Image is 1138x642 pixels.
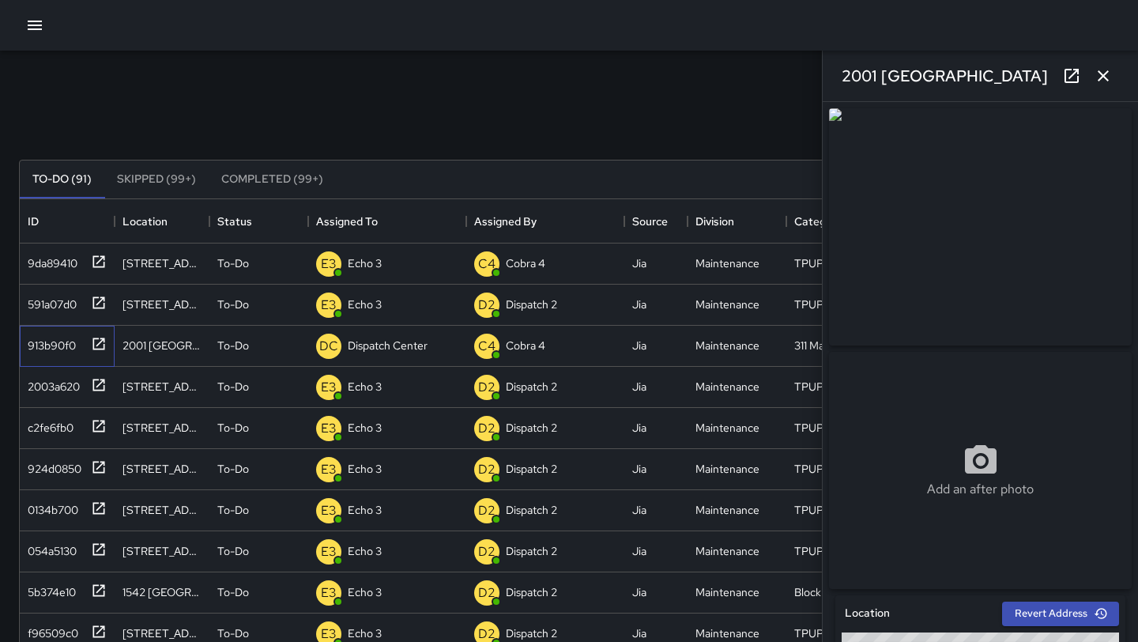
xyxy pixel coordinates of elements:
div: Status [217,199,252,244]
div: TPUP Service Requested [794,255,877,271]
div: Jia [632,543,646,559]
p: Dispatch 2 [506,420,557,436]
div: 2003a620 [21,372,80,395]
p: E3 [321,501,337,520]
div: Maintenance [695,584,759,600]
p: Echo 3 [348,625,382,641]
p: D2 [478,542,496,561]
p: E3 [321,419,337,438]
p: D2 [478,460,496,479]
p: To-Do [217,461,249,477]
div: Jia [632,461,646,477]
div: 1442 Franklin Street [122,543,202,559]
div: 924d0850 [21,455,81,477]
div: Assigned To [308,199,466,244]
div: 591a07d0 [21,290,77,312]
div: 146 Grand Avenue [122,379,202,395]
div: TPUP Service Requested [794,461,877,477]
p: D2 [478,296,496,315]
p: D2 [478,378,496,397]
p: Echo 3 [348,543,382,559]
p: Echo 3 [348,379,382,395]
div: Division [688,199,786,244]
p: Dispatch 2 [506,584,557,600]
div: Assigned To [316,199,378,244]
p: To-Do [217,502,249,518]
div: Jia [632,338,646,353]
div: 2300 Valley Street [122,461,202,477]
div: 1542 Broadway [122,584,202,600]
p: E3 [321,378,337,397]
p: To-Do [217,543,249,559]
p: Dispatch 2 [506,461,557,477]
p: Echo 3 [348,584,382,600]
div: TPUP Service Requested [794,502,877,518]
div: Jia [632,584,646,600]
p: E3 [321,296,337,315]
div: ID [20,199,115,244]
div: Maintenance [695,296,759,312]
p: DC [319,337,338,356]
p: To-Do [217,420,249,436]
div: Jia [632,255,646,271]
div: Block Face Detailed [794,584,877,600]
p: E3 [321,583,337,602]
p: Dispatch 2 [506,296,557,312]
div: Jia [632,420,646,436]
p: E3 [321,255,337,274]
p: Cobra 4 [506,338,545,353]
div: Jia [632,296,646,312]
button: Skipped (99+) [104,160,209,198]
p: Cobra 4 [506,255,545,271]
div: ID [28,199,39,244]
div: Location [115,199,209,244]
p: C4 [478,255,496,274]
div: Category [794,199,842,244]
p: Dispatch 2 [506,543,557,559]
p: To-Do [217,625,249,641]
p: Dispatch 2 [506,502,557,518]
div: Maintenance [695,502,759,518]
div: TPUP Service Requested [794,379,877,395]
p: To-Do [217,338,249,353]
p: C4 [478,337,496,356]
div: Maintenance [695,379,759,395]
p: Echo 3 [348,420,382,436]
button: To-Do (91) [20,160,104,198]
div: Maintenance [695,625,759,641]
p: Echo 3 [348,502,382,518]
p: Echo 3 [348,255,382,271]
div: 2400 Broadway [122,255,202,271]
p: Dispatch 2 [506,379,557,395]
div: Assigned By [466,199,624,244]
p: Dispatch Center [348,338,428,353]
div: Status [209,199,308,244]
div: Division [695,199,734,244]
div: TPUP Service Requested [794,420,877,436]
div: Maintenance [695,420,759,436]
button: Completed (99+) [209,160,336,198]
p: Echo 3 [348,461,382,477]
div: Source [624,199,688,244]
div: Maintenance [695,543,759,559]
p: E3 [321,542,337,561]
div: 1600 San Pablo Avenue [122,420,202,436]
div: 2001 Broadway [122,338,202,353]
div: Jia [632,379,646,395]
div: c2fe6fb0 [21,414,73,436]
div: Location [122,199,168,244]
div: Assigned By [474,199,537,244]
div: Maintenance [695,461,759,477]
p: D2 [478,419,496,438]
div: f96509c0 [21,619,78,641]
p: D2 [478,583,496,602]
p: To-Do [217,255,249,271]
div: TPUP Service Requested [794,625,877,641]
div: 9da89410 [21,249,77,271]
p: To-Do [217,379,249,395]
div: Source [632,199,668,244]
div: 271 24th Street [122,625,202,641]
div: Jia [632,625,646,641]
div: 913b90f0 [21,331,76,353]
p: To-Do [217,296,249,312]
